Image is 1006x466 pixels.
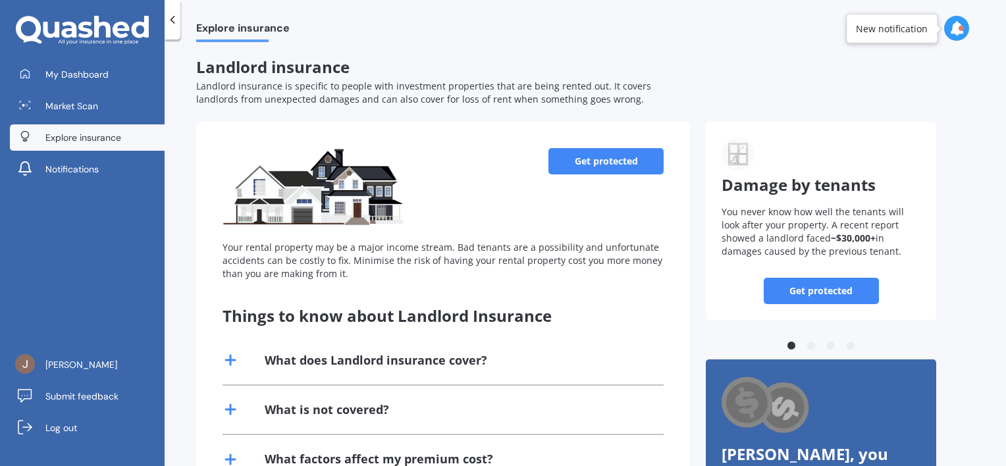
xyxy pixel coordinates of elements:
[764,278,879,304] a: Get protected
[45,163,99,176] span: Notifications
[548,148,664,174] a: Get protected
[844,340,857,353] button: 4
[10,383,165,409] a: Submit feedback
[265,352,487,369] div: What does Landlord insurance cover?
[196,80,651,105] span: Landlord insurance is specific to people with investment properties that are being rented out. It...
[223,148,404,227] img: Landlord insurance
[45,131,121,144] span: Explore insurance
[722,138,754,170] img: Damage by tenants
[196,56,350,78] span: Landlord insurance
[45,358,117,371] span: [PERSON_NAME]
[45,421,77,434] span: Log out
[45,99,98,113] span: Market Scan
[15,354,35,374] img: ACg8ocJsdIeKq_xNOdsSGDEwZnhexZwt_L0JtLaOKn7hOppMD-ibrQ=s96-c
[10,156,165,182] a: Notifications
[10,93,165,119] a: Market Scan
[10,415,165,441] a: Log out
[10,61,165,88] a: My Dashboard
[831,232,876,244] b: ~$30,000+
[785,340,798,353] button: 1
[824,340,837,353] button: 3
[722,375,810,436] img: Cashback
[223,241,664,280] div: Your rental property may be a major income stream. Bad tenants are a possibility and unfortunate ...
[10,124,165,151] a: Explore insurance
[805,340,818,353] button: 2
[722,174,876,195] span: Damage by tenants
[856,22,928,35] div: New notification
[196,22,290,39] span: Explore insurance
[223,305,552,326] span: Things to know about Landlord Insurance
[722,205,920,258] p: You never know how well the tenants will look after your property. A recent report showed a landl...
[265,401,389,418] div: What is not covered?
[45,68,109,81] span: My Dashboard
[45,390,119,403] span: Submit feedback
[10,351,165,378] a: [PERSON_NAME]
